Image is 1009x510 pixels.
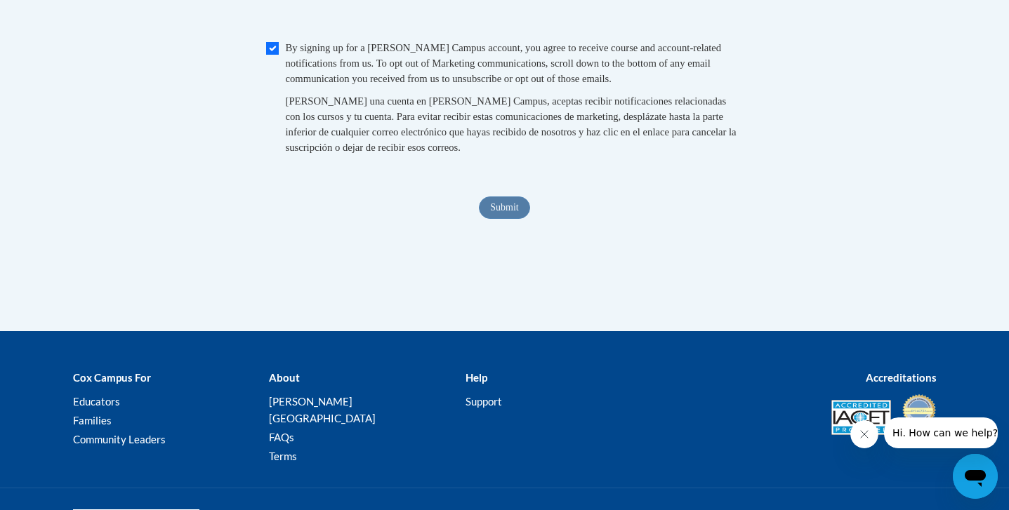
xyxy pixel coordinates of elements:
img: Accredited IACET® Provider [831,400,891,435]
a: Terms [269,450,297,462]
span: By signing up for a [PERSON_NAME] Campus account, you agree to receive course and account-related... [286,42,722,84]
a: [PERSON_NAME][GEOGRAPHIC_DATA] [269,395,376,424]
span: [PERSON_NAME] una cuenta en [PERSON_NAME] Campus, aceptas recibir notificaciones relacionadas con... [286,95,737,153]
a: FAQs [269,431,294,443]
b: About [269,371,300,384]
img: IDA® Accredited [902,393,937,442]
b: Help [466,371,487,384]
iframe: Button to launch messaging window [953,454,998,499]
a: Support [466,395,502,408]
iframe: Close message [850,420,878,448]
iframe: Message from company [884,417,998,448]
b: Accreditations [866,371,937,384]
a: Community Leaders [73,433,166,445]
a: Educators [73,395,120,408]
a: Families [73,414,112,427]
b: Cox Campus For [73,371,151,384]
